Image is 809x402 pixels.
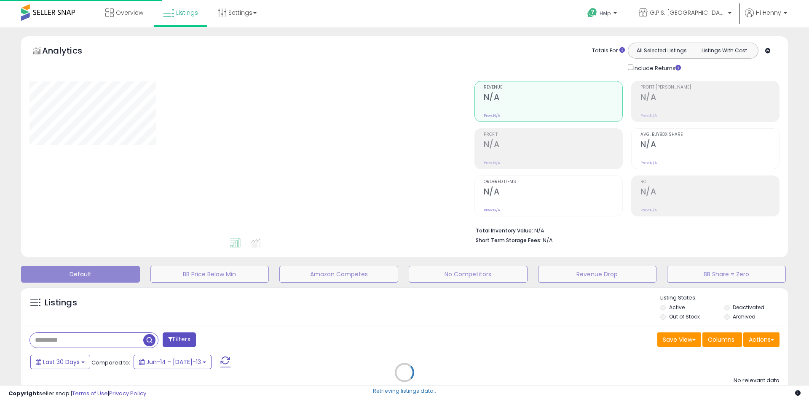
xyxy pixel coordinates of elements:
a: Hi Henny [745,8,787,27]
b: Short Term Storage Fees: [476,237,541,244]
div: Totals For [592,47,625,55]
li: N/A [476,225,773,235]
span: Help [600,10,611,17]
small: Prev: N/A [640,113,657,118]
button: No Competitors [409,266,528,283]
span: Revenue [484,85,622,90]
button: Revenue Drop [538,266,657,283]
small: Prev: N/A [484,160,500,165]
small: Prev: N/A [484,208,500,213]
span: Hi Henny [756,8,781,17]
small: Prev: N/A [484,113,500,118]
h2: N/A [640,92,779,104]
span: Avg. Buybox Share [640,132,779,137]
a: Help [581,1,625,27]
span: N/A [543,236,553,244]
span: Overview [116,8,143,17]
small: Prev: N/A [640,208,657,213]
div: Include Returns [621,63,691,73]
span: Profit [PERSON_NAME] [640,85,779,90]
button: BB Share = Zero [667,266,786,283]
span: ROI [640,180,779,184]
strong: Copyright [8,389,39,397]
small: Prev: N/A [640,160,657,165]
button: All Selected Listings [630,45,693,56]
h2: N/A [484,92,622,104]
button: Listings With Cost [693,45,755,56]
i: Get Help [587,8,597,18]
h5: Analytics [42,45,99,59]
span: G.P.S. [GEOGRAPHIC_DATA] [650,8,726,17]
div: seller snap | | [8,390,146,398]
span: Ordered Items [484,180,622,184]
h2: N/A [640,140,779,151]
h2: N/A [484,187,622,198]
h2: N/A [484,140,622,151]
button: Default [21,266,140,283]
span: Profit [484,132,622,137]
button: Amazon Competes [279,266,398,283]
h2: N/A [640,187,779,198]
div: Retrieving listings data.. [373,387,436,395]
span: Listings [176,8,198,17]
button: BB Price Below Min [150,266,269,283]
b: Total Inventory Value: [476,227,533,234]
